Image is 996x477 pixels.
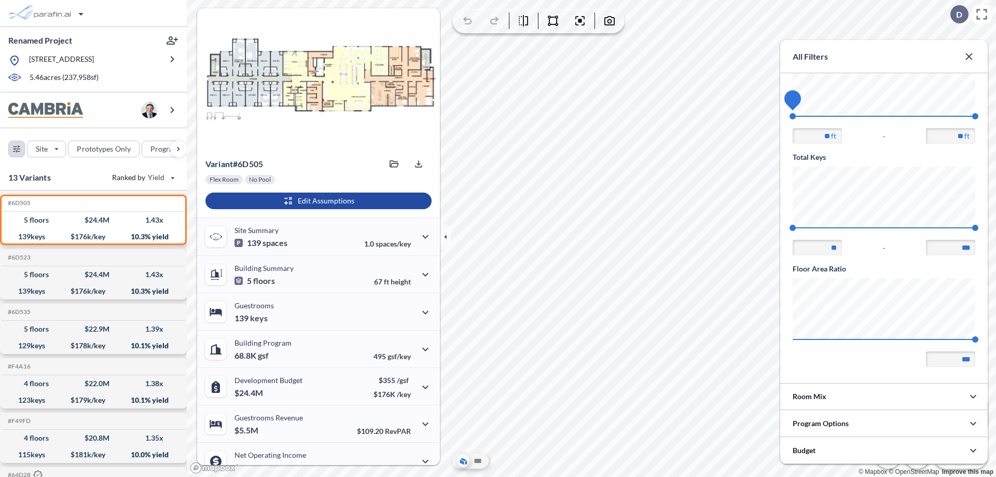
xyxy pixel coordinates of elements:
[831,131,836,141] label: ft
[234,301,274,310] p: Guestrooms
[36,144,48,154] p: Site
[6,199,31,207] h5: Click to copy the code
[397,390,411,399] span: /key
[793,391,826,402] p: Room Mix
[793,152,975,162] h5: Total Keys
[793,418,849,429] p: Program Options
[210,175,239,184] p: Flex Room
[29,54,94,67] p: [STREET_ADDRESS]
[234,413,303,422] p: Guestrooms Revenue
[793,128,975,144] div: -
[785,95,801,102] span: 44.75
[234,238,287,248] p: 139
[357,427,411,435] p: $109.20
[859,468,887,475] a: Mapbox
[384,277,389,286] span: ft
[205,193,432,209] button: Edit Assumptions
[250,313,268,323] span: keys
[205,159,263,169] p: # 6d505
[234,350,269,361] p: 68.8K
[793,50,828,63] p: All Filters
[30,72,99,84] p: 5.46 acres ( 237,958 sf)
[376,239,411,248] span: spaces/key
[397,376,409,385] span: /gsf
[367,464,411,473] p: 45.0%
[364,239,411,248] p: 1.0
[234,376,302,385] p: Development Budget
[234,226,279,235] p: Site Summary
[889,468,939,475] a: OpenStreetMap
[249,175,271,184] p: No Pool
[234,462,260,473] p: $2.5M
[234,425,260,435] p: $5.5M
[964,131,970,141] label: ft
[142,141,198,157] button: Program
[374,376,411,385] p: $355
[391,277,411,286] span: height
[8,171,51,184] p: 13 Variants
[234,264,294,272] p: Building Summary
[150,144,179,154] p: Program
[148,172,165,183] span: Yield
[234,276,275,286] p: 5
[68,141,140,157] button: Prototypes Only
[793,240,975,255] div: -
[258,350,269,361] span: gsf
[298,196,354,206] p: Edit Assumptions
[234,313,268,323] p: 139
[104,169,182,186] button: Ranked by Yield
[6,254,31,261] h5: Click to copy the code
[27,141,66,157] button: Site
[190,462,236,474] a: Mapbox homepage
[374,390,411,399] p: $176K
[6,308,31,316] h5: Click to copy the code
[234,338,292,347] p: Building Program
[793,445,815,456] p: Budget
[6,363,31,370] h5: Click to copy the code
[388,464,411,473] span: margin
[385,427,411,435] span: RevPAR
[374,352,411,361] p: 495
[234,451,306,459] p: Net Operating Income
[374,277,411,286] p: 67
[8,35,72,46] p: Renamed Project
[388,352,411,361] span: gsf/key
[262,238,287,248] span: spaces
[205,159,233,169] span: Variant
[141,102,158,118] img: user logo
[472,455,484,467] button: Site Plan
[234,388,265,398] p: $24.4M
[942,468,993,475] a: Improve this map
[793,264,975,274] h5: Floor Area Ratio
[253,276,275,286] span: floors
[457,455,469,467] button: Aerial View
[8,102,83,118] img: BrandImage
[6,417,31,425] h5: Click to copy the code
[956,10,962,19] p: D
[77,144,131,154] p: Prototypes Only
